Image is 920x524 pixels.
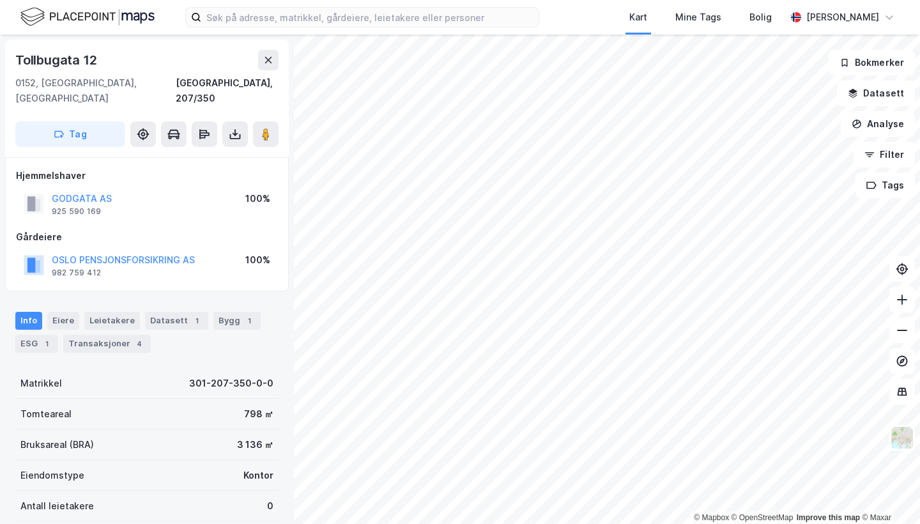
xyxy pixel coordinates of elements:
div: Tomteareal [20,406,72,422]
a: OpenStreetMap [732,513,793,522]
div: 100% [245,191,270,206]
div: Kontrollprogram for chat [856,463,920,524]
div: Tollbugata 12 [15,50,99,70]
button: Tags [855,173,915,198]
div: Antall leietakere [20,498,94,514]
div: 1 [243,314,256,327]
div: Datasett [145,312,208,330]
div: Eiere [47,312,79,330]
div: Info [15,312,42,330]
button: Analyse [841,111,915,137]
div: 925 590 169 [52,206,101,217]
div: 982 759 412 [52,268,101,278]
div: 1 [190,314,203,327]
img: Z [890,426,914,450]
div: Transaksjoner [63,335,151,353]
div: 4 [133,337,146,350]
div: Hjemmelshaver [16,168,278,183]
div: 798 ㎡ [244,406,273,422]
div: [PERSON_NAME] [806,10,879,25]
div: 0152, [GEOGRAPHIC_DATA], [GEOGRAPHIC_DATA] [15,75,176,106]
div: Leietakere [84,312,140,330]
div: ESG [15,335,58,353]
button: Tag [15,121,125,147]
div: 1 [40,337,53,350]
div: Gårdeiere [16,229,278,245]
div: Bygg [213,312,261,330]
div: 3 136 ㎡ [237,437,273,452]
iframe: Chat Widget [856,463,920,524]
img: logo.f888ab2527a4732fd821a326f86c7f29.svg [20,6,155,28]
div: Mine Tags [675,10,721,25]
button: Datasett [837,81,915,106]
button: Filter [854,142,915,167]
div: Bruksareal (BRA) [20,437,94,452]
div: 301-207-350-0-0 [189,376,273,391]
div: [GEOGRAPHIC_DATA], 207/350 [176,75,279,106]
div: 100% [245,252,270,268]
div: 0 [267,498,273,514]
div: Kontor [243,468,273,483]
a: Mapbox [694,513,729,522]
input: Søk på adresse, matrikkel, gårdeiere, leietakere eller personer [201,8,539,27]
div: Matrikkel [20,376,62,391]
button: Bokmerker [829,50,915,75]
a: Improve this map [797,513,860,522]
div: Bolig [749,10,772,25]
div: Eiendomstype [20,468,84,483]
div: Kart [629,10,647,25]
